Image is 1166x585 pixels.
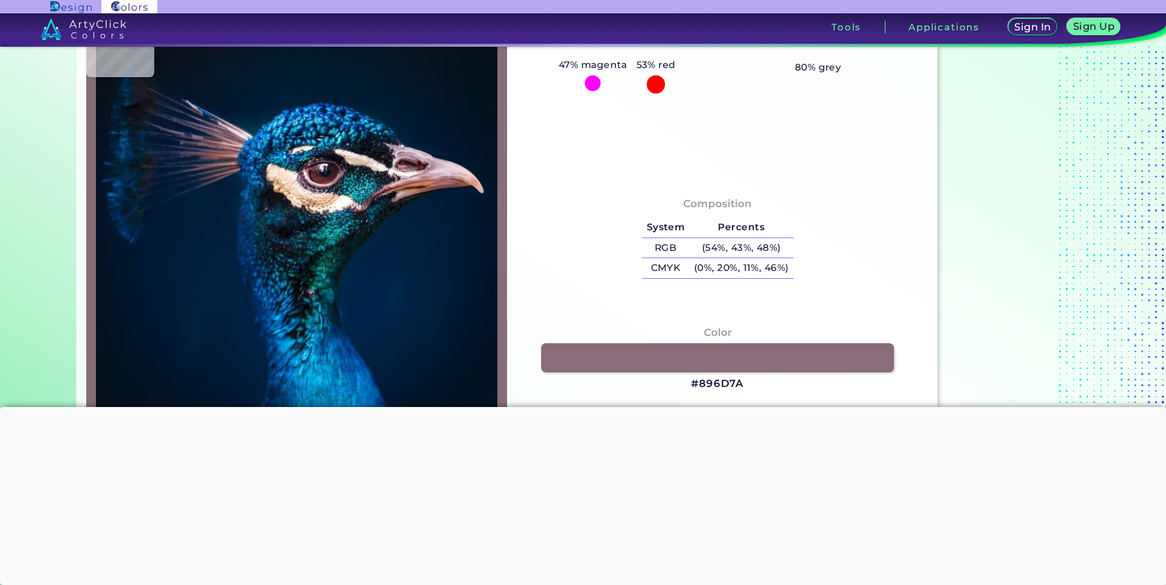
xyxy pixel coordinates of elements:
img: logo_artyclick_colors_white.svg [41,18,126,40]
h5: Percents [689,217,793,238]
h3: Tools [831,22,861,32]
h5: RGB [642,238,689,258]
h5: (54%, 43%, 48%) [689,238,793,258]
img: img_pavlin.jpg [92,15,501,432]
h5: CMYK [642,258,689,278]
a: Sign Up [1069,19,1118,35]
h5: 53% red [632,57,681,73]
h4: Composition [683,195,752,213]
h5: Sign Up [1074,22,1113,31]
h5: 47% magenta [554,57,632,73]
h3: #896D7A [691,377,744,391]
a: Sign In [1009,19,1055,35]
h3: Magenta-Red [574,43,661,58]
h5: 80% grey [795,60,842,75]
h5: Sign In [1015,22,1049,32]
h3: Applications [909,22,980,32]
img: ArtyClick Design logo [50,1,91,13]
h3: Pale [800,43,835,58]
h5: System [642,217,689,238]
h5: (0%, 20%, 11%, 46%) [689,258,793,278]
h4: Color [704,324,732,341]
